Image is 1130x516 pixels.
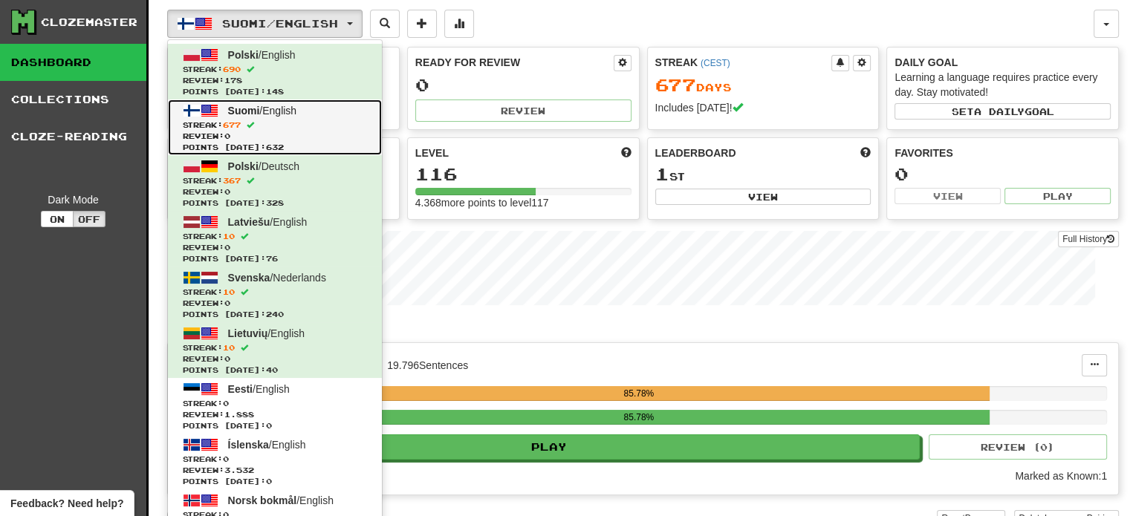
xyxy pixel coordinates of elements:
span: Suomi [228,105,260,117]
div: Day s [655,76,871,95]
div: Dark Mode [11,192,135,207]
span: / English [228,49,296,61]
span: Review: 0 [183,131,367,142]
button: Off [73,211,105,227]
span: 677 [655,74,696,95]
span: Streak: [183,120,367,131]
div: 85.78% [288,410,990,425]
button: Add sentence to collection [407,10,437,38]
div: st [655,165,871,184]
span: / Nederlands [228,272,326,284]
span: / English [228,327,305,339]
span: Streak: [183,64,367,75]
button: Play [179,434,920,460]
a: Lietuvių/EnglishStreak:10 Review:0Points [DATE]:40 [168,322,382,378]
div: 116 [415,165,631,183]
span: 0 [223,454,229,463]
span: / English [228,439,306,451]
span: 0 [223,399,229,408]
button: More stats [444,10,474,38]
span: Suomi / English [222,17,338,30]
a: (CEST) [701,58,730,68]
a: Latviešu/EnglishStreak:10 Review:0Points [DATE]:76 [168,211,382,267]
div: 85.78% [288,386,990,401]
div: 0 [894,165,1111,183]
a: Polski/DeutschStreak:367 Review:0Points [DATE]:328 [168,155,382,211]
span: Streak: [183,287,367,298]
span: Points [DATE]: 76 [183,253,367,264]
div: Daily Goal [894,55,1111,70]
span: 690 [223,65,241,74]
button: Seta dailygoal [894,103,1111,120]
span: Review: 178 [183,75,367,86]
div: Clozemaster [41,15,137,30]
div: Favorites [894,146,1111,160]
span: 10 [223,343,235,352]
button: View [894,188,1001,204]
span: Eesti [228,383,253,395]
div: Marked as Known: 1 [1015,468,1107,483]
span: Review: 1.888 [183,409,367,420]
span: Open feedback widget [10,496,123,511]
div: 0 [415,76,631,94]
span: This week in points, UTC [860,146,871,160]
p: In Progress [167,320,1119,335]
span: Streak: [183,175,367,186]
span: 367 [223,176,241,185]
span: Streak: [183,398,367,409]
div: Includes [DATE]! [655,100,871,115]
span: Íslenska [228,439,269,451]
button: Search sentences [370,10,400,38]
span: 10 [223,232,235,241]
span: / English [228,494,334,506]
span: Norsk bokmål [228,494,297,506]
button: Suomi/English [167,10,363,38]
span: 1 [655,163,669,184]
span: Points [DATE]: 148 [183,86,367,97]
span: Points [DATE]: 0 [183,420,367,431]
span: Points [DATE]: 240 [183,309,367,320]
button: Review (0) [929,434,1107,460]
span: a daily [974,106,1025,117]
span: / English [228,105,297,117]
span: / English [228,383,290,395]
span: 10 [223,287,235,296]
span: / Deutsch [228,160,300,172]
div: 19.796 Sentences [387,358,468,373]
div: Streak [655,55,832,70]
span: Review: 0 [183,186,367,197]
a: Eesti/EnglishStreak:0 Review:1.888Points [DATE]:0 [168,378,382,434]
span: Leaderboard [655,146,736,160]
button: Play [1004,188,1111,204]
div: 4.368 more points to level 117 [415,195,631,210]
div: Learning a language requires practice every day. Stay motivated! [894,70,1111,99]
span: 677 [223,120,241,129]
a: Full History [1058,231,1119,247]
span: Level [415,146,449,160]
div: Ready for Review [415,55,614,70]
span: Review: 0 [183,242,367,253]
a: Suomi/EnglishStreak:677 Review:0Points [DATE]:632 [168,99,382,155]
span: Review: 0 [183,353,367,365]
span: Lietuvių [228,327,268,339]
button: View [655,189,871,205]
span: Points [DATE]: 328 [183,197,367,209]
span: Streak: [183,231,367,242]
button: Review [415,99,631,122]
span: Streak: [183,454,367,465]
span: Streak: [183,342,367,353]
span: / English [228,216,308,228]
span: Review: 0 [183,298,367,309]
span: Points [DATE]: 0 [183,476,367,487]
a: Svenska/NederlandsStreak:10 Review:0Points [DATE]:240 [168,267,382,322]
span: Points [DATE]: 40 [183,365,367,376]
span: Score more points to level up [621,146,631,160]
span: Points [DATE]: 632 [183,142,367,153]
span: Latviešu [228,216,270,228]
span: Polski [228,49,259,61]
span: Polski [228,160,259,172]
span: Review: 3.532 [183,465,367,476]
a: Íslenska/EnglishStreak:0 Review:3.532Points [DATE]:0 [168,434,382,489]
span: Svenska [228,272,270,284]
a: Polski/EnglishStreak:690 Review:178Points [DATE]:148 [168,44,382,99]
